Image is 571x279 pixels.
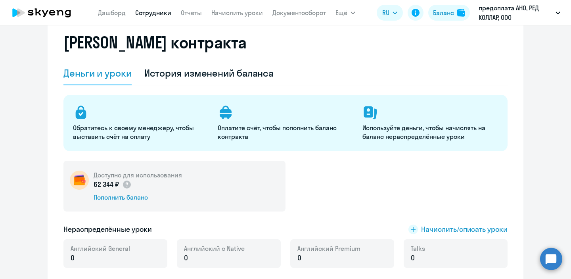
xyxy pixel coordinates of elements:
[272,9,326,17] a: Документооборот
[184,253,188,263] span: 0
[184,244,245,253] span: Английский с Native
[411,244,425,253] span: Talks
[218,123,353,141] p: Оплатите счёт, чтобы пополнить баланс контракта
[479,3,552,22] p: предоплата АНО, РЕД КОЛЛАР, ООО
[421,224,508,235] span: Начислить/списать уроки
[98,9,126,17] a: Дашборд
[297,244,360,253] span: Английский Premium
[335,5,355,21] button: Ещё
[335,8,347,17] span: Ещё
[63,67,132,79] div: Деньги и уроки
[71,253,75,263] span: 0
[382,8,389,17] span: RU
[211,9,263,17] a: Начислить уроки
[144,67,274,79] div: История изменений баланса
[475,3,564,22] button: предоплата АНО, РЕД КОЛЛАР, ООО
[377,5,403,21] button: RU
[71,244,130,253] span: Английский General
[362,123,498,141] p: Используйте деньги, чтобы начислять на баланс нераспределённые уроки
[94,193,182,202] div: Пополнить баланс
[63,224,152,235] h5: Нераспределённые уроки
[433,8,454,17] div: Баланс
[135,9,171,17] a: Сотрудники
[181,9,202,17] a: Отчеты
[70,171,89,190] img: wallet-circle.png
[297,253,301,263] span: 0
[428,5,470,21] button: Балансbalance
[457,9,465,17] img: balance
[63,33,247,52] h2: [PERSON_NAME] контракта
[94,171,182,179] h5: Доступно для использования
[411,253,415,263] span: 0
[73,123,208,141] p: Обратитесь к своему менеджеру, чтобы выставить счёт на оплату
[94,179,132,190] p: 62 344 ₽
